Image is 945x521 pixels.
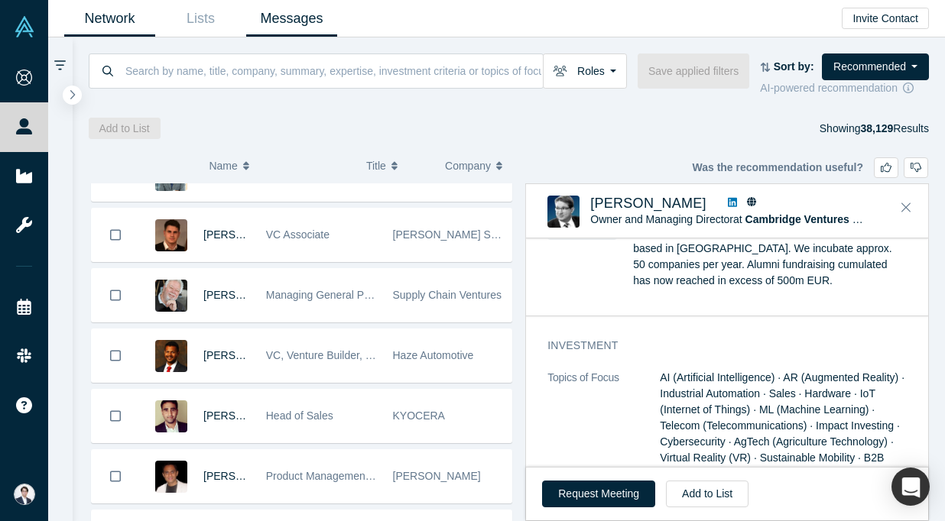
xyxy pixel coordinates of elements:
a: [PERSON_NAME] [203,289,291,301]
button: Bookmark [92,269,139,322]
a: [PERSON_NAME] [203,409,291,422]
button: Invite Contact [842,8,929,29]
button: Bookmark [92,329,139,382]
span: [PERSON_NAME] [393,470,481,482]
img: David Anderson's Profile Image [155,280,187,312]
a: Cambridge Ventures UG [745,213,869,225]
p: XPRENEURS is a leading European Deeptech incubator based in [GEOGRAPHIC_DATA]. We incubate approx... [633,225,907,289]
span: Haze Automotive [393,349,474,361]
a: Lists [155,1,246,37]
button: Recommended [822,53,929,80]
div: Showing [820,118,929,139]
a: Network [64,1,155,37]
a: Messages [246,1,337,37]
img: VJ Jain's Profile Image [155,340,187,372]
button: Request Meeting [542,481,655,507]
img: Adhar Walia's Profile Image [155,461,187,493]
button: Company [445,150,508,182]
strong: 38,129 [860,122,893,134]
button: Roles [543,53,627,89]
button: Close [895,196,917,220]
img: Luca Saldì's Profile Image [155,219,187,251]
img: Martin Giese's Profile Image [547,196,580,228]
span: KYOCERA [393,409,445,422]
span: Results [860,122,929,134]
button: Bookmark [92,450,139,503]
span: VC Associate [266,228,330,241]
a: [PERSON_NAME] [203,470,291,482]
h3: Investment [547,338,885,354]
span: Supply Chain Ventures [393,289,502,301]
button: Add to List [666,481,749,507]
button: Name [209,150,350,182]
a: [PERSON_NAME] [203,349,291,361]
button: Bookmark [92,209,139,261]
span: Head of Sales [266,409,333,422]
span: Name [209,150,237,182]
span: Title [366,150,386,182]
div: Was the recommendation useful? [692,157,928,178]
input: Search by name, title, company, summary, expertise, investment criteria or topics of focus [124,53,543,89]
span: Owner and Managing Director at [590,213,868,225]
a: [PERSON_NAME] [590,196,706,211]
span: Company [445,150,491,182]
img: Alchemist Vault Logo [14,16,35,37]
span: [PERSON_NAME] SGR [393,228,507,241]
button: Add to List [89,118,161,139]
img: Vik Sreedhar's Profile Image [155,400,187,432]
button: Save applied filters [638,53,749,89]
div: AI-powered recommendation [760,80,929,96]
button: Bookmark [92,390,139,442]
img: Eisuke Shimizu's Account [14,484,35,505]
a: [PERSON_NAME] [203,228,291,241]
strong: Sort by: [774,60,814,73]
span: VC, Venture Builder, Innovation Consultant [266,349,469,361]
span: Product Management & Growth Leader [266,470,453,482]
span: Managing General Partner [266,289,392,301]
button: Title [366,150,429,182]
